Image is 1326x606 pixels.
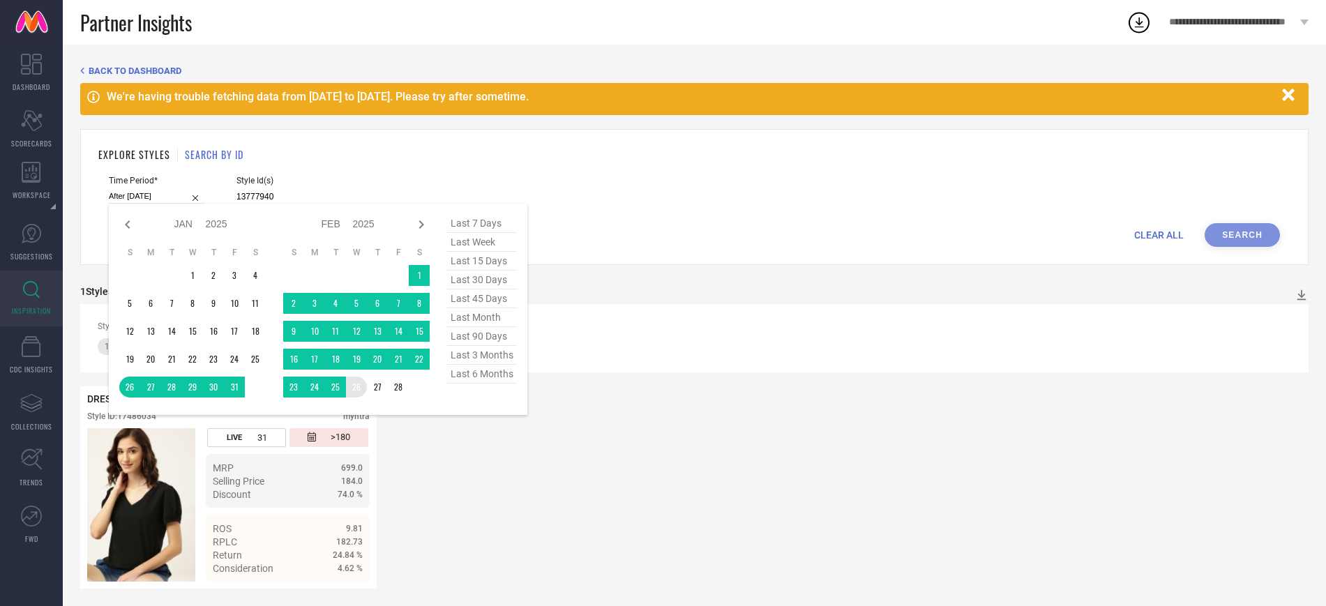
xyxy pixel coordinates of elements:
[341,463,363,473] span: 699.0
[304,321,325,342] td: Mon Feb 10 2025
[338,490,363,499] span: 74.0 %
[182,321,203,342] td: Wed Jan 15 2025
[447,233,517,252] span: last week
[346,349,367,370] td: Wed Feb 19 2025
[213,476,264,487] span: Selling Price
[105,342,144,351] span: 17486034
[346,524,363,533] span: 9.81
[87,428,195,582] div: Click to view image
[283,247,304,258] th: Sunday
[140,321,161,342] td: Mon Jan 13 2025
[447,327,517,346] span: last 90 days
[109,189,205,204] input: Select time period
[346,321,367,342] td: Wed Feb 12 2025
[224,247,245,258] th: Friday
[409,293,430,314] td: Sat Feb 08 2025
[304,349,325,370] td: Mon Feb 17 2025
[87,393,147,404] span: DRESSBERRY
[119,377,140,397] td: Sun Jan 26 2025
[388,293,409,314] td: Fri Feb 07 2025
[447,346,517,365] span: last 3 months
[388,247,409,258] th: Friday
[98,321,1291,331] div: Style Ids
[245,349,266,370] td: Sat Jan 25 2025
[203,293,224,314] td: Thu Jan 09 2025
[317,588,363,599] a: Details
[245,293,266,314] td: Sat Jan 11 2025
[140,349,161,370] td: Mon Jan 20 2025
[224,265,245,286] td: Fri Jan 03 2025
[409,349,430,370] td: Sat Feb 22 2025
[213,523,232,534] span: ROS
[245,247,266,258] th: Saturday
[182,349,203,370] td: Wed Jan 22 2025
[25,533,38,544] span: FWD
[388,321,409,342] td: Fri Feb 14 2025
[447,252,517,271] span: last 15 days
[325,321,346,342] td: Tue Feb 11 2025
[447,308,517,327] span: last month
[213,536,237,547] span: RPLC
[325,293,346,314] td: Tue Feb 04 2025
[13,82,50,92] span: DASHBOARD
[87,428,195,582] img: Style preview image
[89,66,181,76] span: BACK TO DASHBOARD
[283,377,304,397] td: Sun Feb 23 2025
[341,476,363,486] span: 184.0
[140,247,161,258] th: Monday
[119,349,140,370] td: Sun Jan 19 2025
[236,176,439,185] span: Style Id(s)
[346,377,367,397] td: Wed Feb 26 2025
[409,265,430,286] td: Sat Feb 01 2025
[80,286,113,297] div: 1 Styles
[182,247,203,258] th: Wednesday
[367,349,388,370] td: Thu Feb 20 2025
[336,537,363,547] span: 182.73
[224,349,245,370] td: Fri Jan 24 2025
[289,428,368,447] div: Number of days since the style was first listed on the platform
[304,293,325,314] td: Mon Feb 03 2025
[203,377,224,397] td: Thu Jan 30 2025
[245,321,266,342] td: Sat Jan 18 2025
[98,147,170,162] h1: EXPLORE STYLES
[367,377,388,397] td: Thu Feb 27 2025
[140,377,161,397] td: Mon Jan 27 2025
[119,247,140,258] th: Sunday
[346,293,367,314] td: Wed Feb 05 2025
[161,349,182,370] td: Tue Jan 21 2025
[325,247,346,258] th: Tuesday
[224,321,245,342] td: Fri Jan 17 2025
[367,321,388,342] td: Thu Feb 13 2025
[203,349,224,370] td: Thu Jan 23 2025
[224,377,245,397] td: Fri Jan 31 2025
[224,293,245,314] td: Fri Jan 10 2025
[245,265,266,286] td: Sat Jan 04 2025
[388,349,409,370] td: Fri Feb 21 2025
[213,489,251,500] span: Discount
[304,247,325,258] th: Monday
[283,293,304,314] td: Sun Feb 02 2025
[182,377,203,397] td: Wed Jan 29 2025
[325,377,346,397] td: Tue Feb 25 2025
[20,477,43,487] span: TRENDS
[80,8,192,37] span: Partner Insights
[236,189,439,205] input: Enter comma separated style ids e.g. 12345, 67890
[207,428,286,447] div: Number of days the style has been live on the platform
[257,432,267,443] span: 31
[409,321,430,342] td: Sat Feb 15 2025
[213,550,242,561] span: Return
[182,265,203,286] td: Wed Jan 01 2025
[109,176,205,185] span: Time Period*
[331,432,350,444] span: >180
[283,349,304,370] td: Sun Feb 16 2025
[182,293,203,314] td: Wed Jan 08 2025
[447,289,517,308] span: last 45 days
[10,251,53,262] span: SUGGESTIONS
[388,377,409,397] td: Fri Feb 28 2025
[213,563,273,574] span: Consideration
[11,421,52,432] span: COLLECTIONS
[87,411,156,421] div: Style ID: 17486034
[331,588,363,599] span: Details
[1127,10,1152,35] div: Open download list
[80,66,1309,76] div: Back TO Dashboard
